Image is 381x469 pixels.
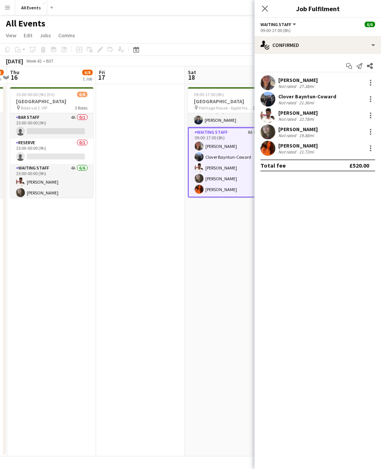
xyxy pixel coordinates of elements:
div: £520.00 [349,162,369,169]
span: 2 Roles [253,105,265,111]
span: 6/8 [77,92,87,97]
a: Comms [55,31,78,40]
div: [PERSON_NAME] [278,142,318,149]
span: Thu [10,69,19,76]
div: Not rated [278,133,298,138]
span: 17 [98,73,105,82]
span: 3 Roles [75,105,87,111]
div: 21.72mi [298,149,316,155]
a: Edit [21,31,35,40]
div: 22.78mi [298,116,316,122]
span: Edit [24,32,32,39]
h1: All Events [6,18,45,29]
span: Sat [188,69,196,76]
div: [PERSON_NAME] [278,77,318,83]
div: 21.36mi [298,100,316,105]
app-card-role: Waiting Staff8A5/509:00-17:00 (8h)[PERSON_NAME]Clover Bayntun-Coward[PERSON_NAME][PERSON_NAME][PE... [188,127,271,197]
span: Rolex vol 2. VIP [21,105,47,111]
app-card-role: Reserve0/115:00-00:00 (9h) [10,139,93,164]
span: Jobs [40,32,51,39]
h3: Job Fulfilment [254,4,381,13]
span: 16 [9,73,19,82]
div: 1 Job [83,76,92,82]
div: Confirmed [254,36,381,54]
div: BST [46,58,54,64]
app-job-card: 15:00-00:00 (9h) (Fri)6/8[GEOGRAPHIC_DATA] Rolex vol 2. VIP3 RolesBar Staff4A0/115:00-00:00 (9h) ... [10,87,93,197]
h3: [GEOGRAPHIC_DATA] [10,98,93,105]
h3: [GEOGRAPHIC_DATA] [188,98,271,105]
span: Waiting Staff [260,22,291,27]
span: 09:00-17:00 (8h) [194,92,224,97]
span: 15:00-00:00 (9h) (Fri) [16,92,55,97]
div: Not rated [278,83,298,89]
a: Jobs [37,31,54,40]
span: 18 [187,73,196,82]
span: View [6,32,16,39]
div: 19.88mi [298,133,316,138]
span: Heritage House - Apple Harvest day tbc [199,105,253,111]
button: Waiting Staff [260,22,297,27]
app-card-role: Bar Staff4A0/115:00-00:00 (9h) [10,113,93,139]
span: 6/6 [365,22,375,27]
div: Not rated [278,100,298,105]
div: [PERSON_NAME] [278,126,318,133]
app-job-card: 09:00-17:00 (8h)6/6[GEOGRAPHIC_DATA] Heritage House - Apple Harvest day tbc2 RolesBar Staff1A1/10... [188,87,271,197]
button: All Events [15,0,47,15]
a: View [3,31,19,40]
div: Total fee [260,162,286,169]
span: Comms [58,32,75,39]
div: Not rated [278,149,298,155]
div: 27.38mi [298,83,316,89]
span: 6/8 [82,70,93,75]
span: Fri [99,69,105,76]
span: Week 42 [25,58,43,64]
div: [DATE] [6,57,23,65]
div: [PERSON_NAME] [278,110,318,116]
div: 09:00-17:00 (8h) [260,28,375,33]
div: Clover Bayntun-Coward [278,93,336,100]
div: Not rated [278,116,298,122]
app-card-role: Waiting Staff4A6/615:00-00:00 (9h)[PERSON_NAME][PERSON_NAME] [10,164,93,243]
app-card-role: Bar Staff1A1/109:00-17:00 (8h)[PERSON_NAME] [188,102,271,127]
